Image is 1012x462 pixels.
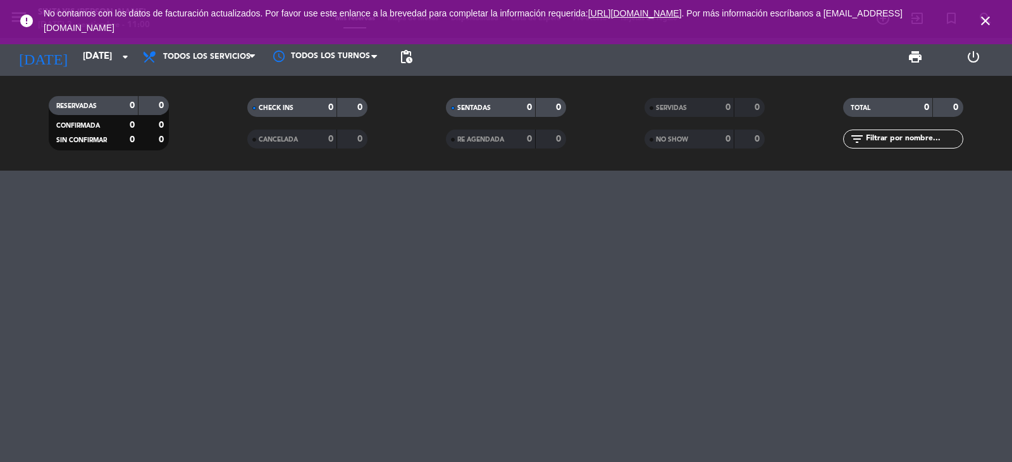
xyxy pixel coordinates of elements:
strong: 0 [725,103,731,112]
strong: 0 [159,135,166,144]
span: NO SHOW [656,137,688,143]
i: [DATE] [9,43,77,71]
i: power_settings_new [966,49,981,64]
strong: 0 [755,135,762,143]
input: Filtrar por nombre... [865,132,963,146]
span: CANCELADA [259,137,298,143]
strong: 0 [527,103,532,112]
strong: 0 [357,103,365,112]
span: SENTADAS [457,105,491,111]
strong: 0 [328,103,333,112]
i: close [978,13,993,28]
strong: 0 [924,103,929,112]
span: pending_actions [398,49,414,64]
strong: 0 [159,121,166,130]
a: . Por más información escríbanos a [EMAIL_ADDRESS][DOMAIN_NAME] [44,8,903,33]
span: CHECK INS [259,105,293,111]
strong: 0 [953,103,961,112]
div: LOG OUT [944,38,1003,76]
strong: 0 [556,135,564,143]
span: No contamos con los datos de facturación actualizados. Por favor use este enlance a la brevedad p... [44,8,903,33]
strong: 0 [755,103,762,112]
strong: 0 [130,101,135,110]
span: TOTAL [851,105,870,111]
span: print [908,49,923,64]
strong: 0 [159,101,166,110]
strong: 0 [328,135,333,143]
span: Todos los servicios [163,52,250,61]
i: filter_list [849,131,865,147]
strong: 0 [556,103,564,112]
span: CONFIRMADA [56,123,100,129]
span: RE AGENDADA [457,137,504,143]
strong: 0 [357,135,365,143]
strong: 0 [527,135,532,143]
span: SERVIDAS [656,105,687,111]
a: [URL][DOMAIN_NAME] [588,8,682,18]
i: arrow_drop_down [118,49,133,64]
span: SIN CONFIRMAR [56,137,107,143]
strong: 0 [725,135,731,143]
span: RESERVADAS [56,103,97,109]
i: error [19,13,34,28]
strong: 0 [130,121,135,130]
strong: 0 [130,135,135,144]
